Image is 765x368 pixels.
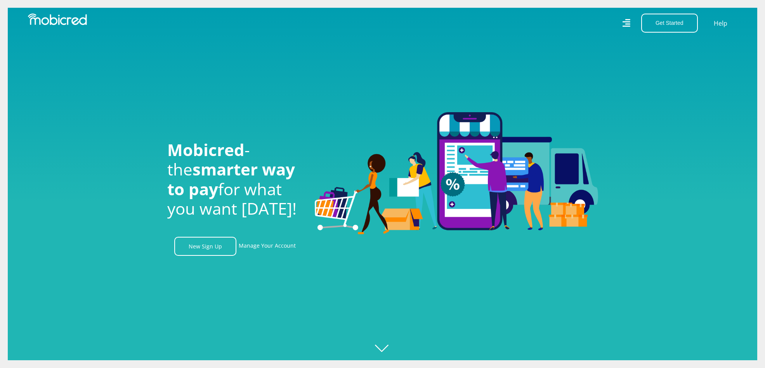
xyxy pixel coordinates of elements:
img: Mobicred [28,14,87,25]
img: Welcome to Mobicred [315,112,598,235]
span: Mobicred [167,139,245,161]
h1: - the for what you want [DATE]! [167,140,303,219]
span: smarter way to pay [167,158,295,200]
a: New Sign Up [174,237,236,256]
a: Help [713,18,728,28]
a: Manage Your Account [239,237,296,256]
button: Get Started [641,14,698,33]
